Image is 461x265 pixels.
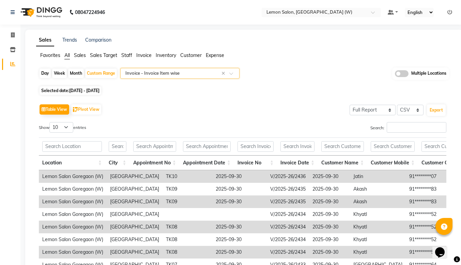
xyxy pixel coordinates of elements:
[267,246,309,259] td: V/2025-26/2434
[367,156,418,170] th: Customer Mobile: activate to sort column ascending
[309,208,350,221] td: 2025-09-30
[267,208,309,221] td: V/2025-26/2434
[411,70,446,77] span: Multiple Locations
[107,195,163,208] td: [GEOGRAPHIC_DATA]
[370,122,446,133] label: Search:
[237,141,274,152] input: Search Invoice No
[62,37,77,43] a: Trends
[52,69,67,78] div: Week
[40,86,101,95] span: Selected date:
[163,183,212,195] td: TK09
[212,183,267,195] td: 2025-09-30
[156,52,176,58] span: Inventory
[350,233,406,246] td: Khyatl
[39,233,107,246] td: Lemon Salon Goregaon (W)
[36,34,54,46] a: Sales
[206,52,224,58] span: Expense
[267,195,309,208] td: V/2025-26/2435
[90,52,117,58] span: Sales Target
[133,141,176,152] input: Search Appointment No
[350,170,406,183] td: Jatin
[267,221,309,233] td: V/2025-26/2434
[350,246,406,259] td: Khyatl
[350,195,406,208] td: Akash
[40,104,69,115] button: Table View
[309,233,350,246] td: 2025-09-30
[427,104,446,116] button: Export
[371,141,415,152] input: Search Customer Mobile
[121,52,132,58] span: Staff
[163,170,212,183] td: TK10
[180,156,234,170] th: Appointment Date: activate to sort column ascending
[309,221,350,233] td: 2025-09-30
[309,195,350,208] td: 2025-09-30
[318,156,367,170] th: Customer Name: activate to sort column ascending
[212,221,267,233] td: 2025-09-30
[267,170,309,183] td: V/2025-26/2436
[163,195,212,208] td: TK09
[39,195,107,208] td: Lemon Salon Goregaon (W)
[267,183,309,195] td: V/2025-26/2435
[39,208,107,221] td: Lemon Salon Goregaon (W)
[109,141,126,152] input: Search City
[39,246,107,259] td: Lemon Salon Goregaon (W)
[75,3,105,22] b: 08047224946
[321,141,364,152] input: Search Customer Name
[180,52,202,58] span: Customer
[68,69,84,78] div: Month
[107,170,163,183] td: [GEOGRAPHIC_DATA]
[107,233,163,246] td: [GEOGRAPHIC_DATA]
[350,221,406,233] td: Khyatl
[85,69,117,78] div: Custom Range
[107,208,163,221] td: [GEOGRAPHIC_DATA]
[309,170,350,183] td: 2025-09-30
[350,208,406,221] td: Khyatl
[280,141,314,152] input: Search Invoice Date
[42,141,102,152] input: Search Location
[212,170,267,183] td: 2025-09-30
[17,3,64,22] img: logo
[69,88,99,93] span: [DATE] - [DATE]
[234,156,277,170] th: Invoice No: activate to sort column ascending
[221,70,227,77] span: Clear all
[105,156,130,170] th: City: activate to sort column ascending
[163,221,212,233] td: TK08
[39,221,107,233] td: Lemon Salon Goregaon (W)
[309,246,350,259] td: 2025-09-30
[107,221,163,233] td: [GEOGRAPHIC_DATA]
[39,156,105,170] th: Location: activate to sort column ascending
[309,183,350,195] td: 2025-09-30
[136,52,152,58] span: Invoice
[73,107,78,112] img: pivot.png
[183,141,231,152] input: Search Appointment Date
[212,233,267,246] td: 2025-09-30
[163,246,212,259] td: TK08
[212,246,267,259] td: 2025-09-30
[432,238,454,258] iframe: chat widget
[163,233,212,246] td: TK08
[267,233,309,246] td: V/2025-26/2434
[107,246,163,259] td: [GEOGRAPHIC_DATA]
[74,52,86,58] span: Sales
[350,183,406,195] td: Akash
[277,156,318,170] th: Invoice Date: activate to sort column ascending
[39,122,86,133] label: Show entries
[212,195,267,208] td: 2025-09-30
[64,52,70,58] span: All
[107,183,163,195] td: [GEOGRAPHIC_DATA]
[85,37,111,43] a: Comparison
[49,122,73,133] select: Showentries
[71,104,101,115] button: Pivot View
[39,170,107,183] td: Lemon Salon Goregaon (W)
[40,69,51,78] div: Day
[387,122,446,133] input: Search:
[130,156,180,170] th: Appointment No: activate to sort column ascending
[39,183,107,195] td: Lemon Salon Goregaon (W)
[40,52,60,58] span: Favorites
